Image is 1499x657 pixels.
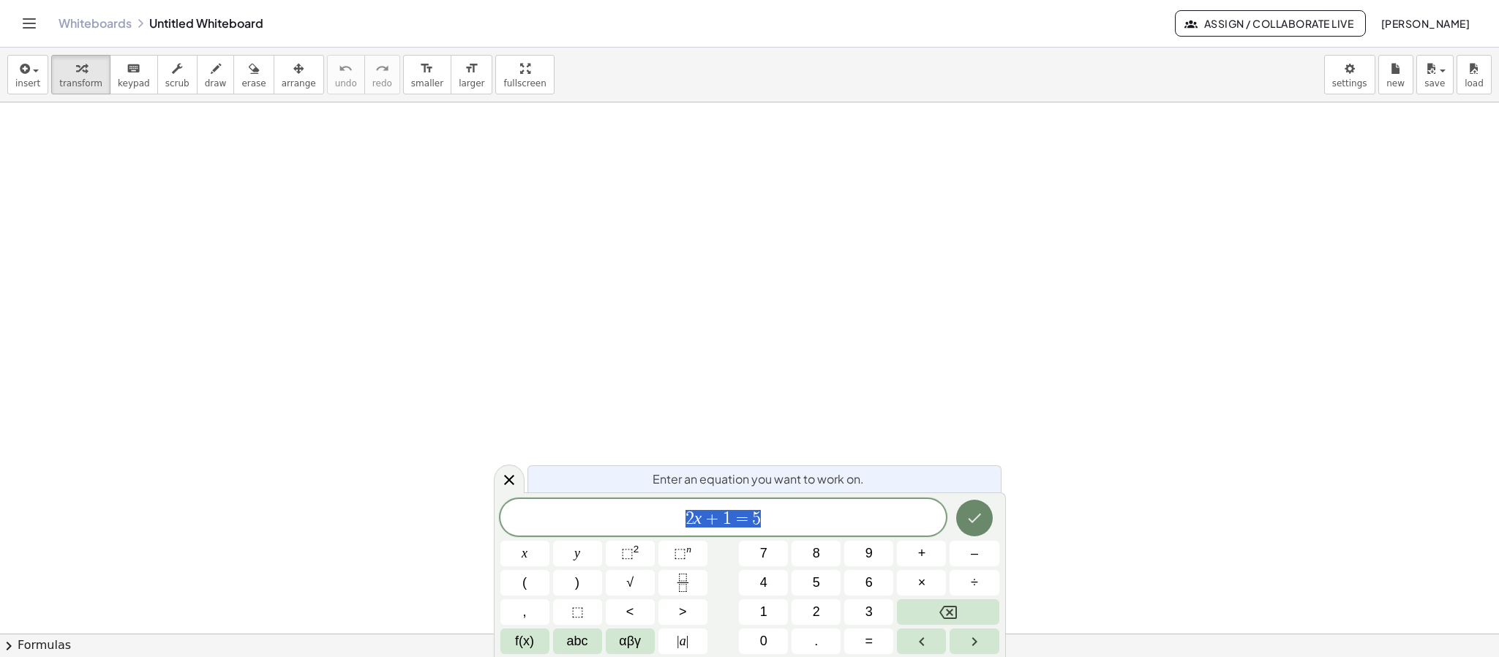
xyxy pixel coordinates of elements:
button: Placeholder [553,599,602,625]
span: save [1424,78,1445,89]
span: Assign / Collaborate Live [1187,17,1353,30]
button: Less than [606,599,655,625]
button: Absolute value [658,628,707,654]
a: Whiteboards [59,16,132,31]
button: , [500,599,549,625]
button: Backspace [897,599,999,625]
button: Right arrow [950,628,999,654]
button: Toggle navigation [18,12,41,35]
span: | [686,634,689,648]
span: < [626,602,634,622]
button: ) [553,570,602,596]
button: Functions [500,628,549,654]
button: Greek alphabet [606,628,655,654]
span: settings [1332,78,1367,89]
button: Superscript [658,541,707,566]
span: 9 [865,544,873,563]
span: – [971,544,978,563]
span: > [679,602,687,622]
button: 4 [739,570,788,596]
button: arrange [274,55,324,94]
span: fullscreen [503,78,546,89]
button: new [1378,55,1413,94]
button: y [553,541,602,566]
span: arrange [282,78,316,89]
button: format_sizesmaller [403,55,451,94]
span: 1 [723,510,732,528]
button: fullscreen [495,55,554,94]
button: Assign / Collaborate Live [1175,10,1366,37]
button: format_sizelarger [451,55,492,94]
button: 0 [739,628,788,654]
button: 8 [792,541,841,566]
span: | [677,634,680,648]
span: a [677,631,688,651]
span: 1 [760,602,767,622]
span: load [1465,78,1484,89]
button: erase [233,55,274,94]
span: ⬚ [621,546,634,560]
span: smaller [411,78,443,89]
button: Plus [897,541,946,566]
button: 2 [792,599,841,625]
button: save [1416,55,1454,94]
span: × [918,573,926,593]
span: 4 [760,573,767,593]
span: ÷ [971,573,978,593]
span: redo [372,78,392,89]
span: keypad [118,78,150,89]
button: ( [500,570,549,596]
i: keyboard [127,60,140,78]
span: larger [459,78,484,89]
button: Times [897,570,946,596]
button: 5 [792,570,841,596]
span: 7 [760,544,767,563]
span: [PERSON_NAME] [1380,17,1470,30]
button: [PERSON_NAME] [1369,10,1481,37]
span: √ [626,573,634,593]
button: Divide [950,570,999,596]
button: Squared [606,541,655,566]
span: 6 [865,573,873,593]
span: new [1386,78,1405,89]
span: 2 [685,510,694,528]
span: ⬚ [571,602,584,622]
button: keyboardkeypad [110,55,158,94]
span: + [918,544,926,563]
span: undo [335,78,357,89]
var: x [694,508,702,528]
i: undo [339,60,353,78]
button: Fraction [658,570,707,596]
span: 0 [760,631,767,651]
i: format_size [420,60,434,78]
button: scrub [157,55,198,94]
span: y [574,544,580,563]
button: 3 [844,599,893,625]
i: redo [375,60,389,78]
button: 1 [739,599,788,625]
button: Left arrow [897,628,946,654]
button: insert [7,55,48,94]
span: . [814,631,818,651]
span: 5 [752,510,761,528]
sup: n [686,544,691,555]
button: x [500,541,549,566]
span: draw [205,78,227,89]
button: redoredo [364,55,400,94]
span: ⬚ [674,546,686,560]
span: 2 [813,602,820,622]
button: Greater than [658,599,707,625]
span: = [865,631,874,651]
span: ( [522,573,527,593]
button: Square root [606,570,655,596]
button: transform [51,55,110,94]
span: erase [241,78,266,89]
span: = [732,510,753,528]
button: Alphabet [553,628,602,654]
sup: 2 [634,544,639,555]
button: 9 [844,541,893,566]
span: insert [15,78,40,89]
button: settings [1324,55,1375,94]
button: . [792,628,841,654]
button: load [1457,55,1492,94]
